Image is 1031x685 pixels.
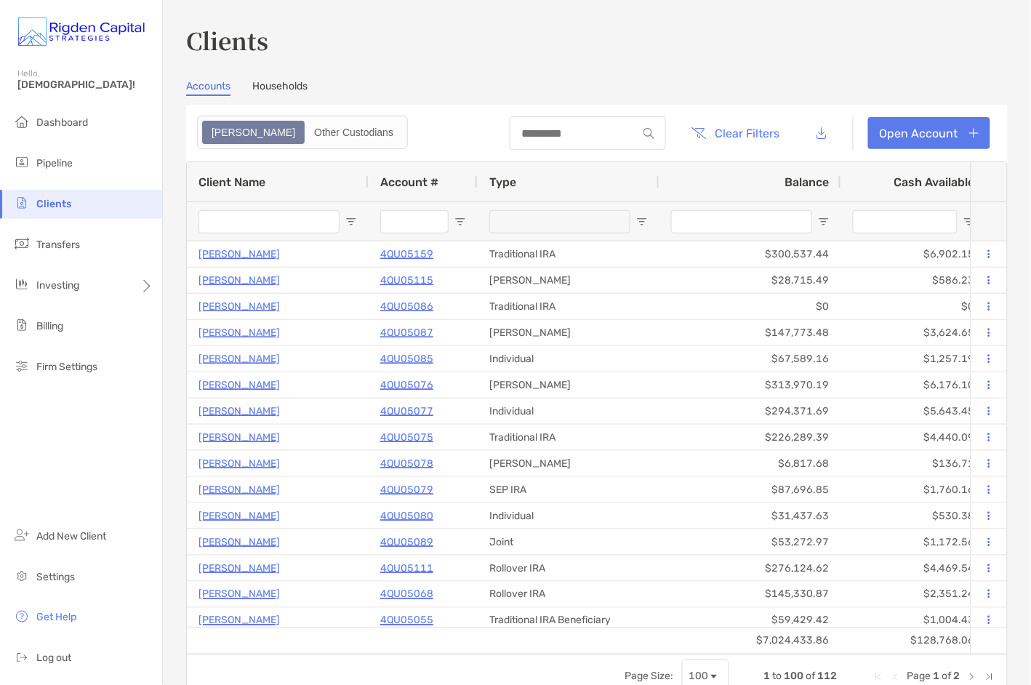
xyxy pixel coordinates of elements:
div: $31,437.63 [659,503,841,529]
p: [PERSON_NAME] [198,402,280,420]
a: [PERSON_NAME] [198,350,280,368]
div: Previous Page [890,671,902,683]
img: investing icon [13,276,31,293]
p: 4QU05076 [380,376,433,394]
div: $530.38 [841,503,987,529]
img: logout icon [13,649,31,666]
span: Add New Client [36,530,106,542]
a: 4QU05159 [380,245,433,263]
a: [PERSON_NAME] [198,585,280,604]
p: [PERSON_NAME] [198,428,280,446]
img: pipeline icon [13,153,31,171]
a: [PERSON_NAME] [198,271,280,289]
img: clients icon [13,194,31,212]
button: Open Filter Menu [454,216,466,228]
div: $59,429.42 [659,608,841,633]
div: $87,696.85 [659,477,841,502]
span: Billing [36,320,63,332]
span: Balance [785,175,830,189]
div: $300,537.44 [659,241,841,267]
div: $147,773.48 [659,320,841,345]
div: Last Page [984,671,995,683]
span: Clients [36,198,71,210]
a: Open Account [868,117,990,149]
a: Households [252,80,308,96]
img: add_new_client icon [13,526,31,544]
a: 4QU05089 [380,533,433,551]
span: Page [907,670,931,683]
div: $4,469.54 [841,556,987,581]
a: [PERSON_NAME] [198,612,280,630]
div: Zoe [204,122,303,143]
div: $53,272.97 [659,529,841,555]
span: of [942,670,952,683]
span: 2 [954,670,960,683]
span: Cash Available [894,175,975,189]
div: $1,004.43 [841,608,987,633]
span: 1 [764,670,771,683]
a: 4QU05068 [380,585,433,604]
a: [PERSON_NAME] [198,481,280,499]
div: segmented control [197,116,408,149]
a: 4QU05075 [380,428,433,446]
a: [PERSON_NAME] [198,454,280,473]
div: $4,440.09 [841,425,987,450]
a: [PERSON_NAME] [198,324,280,342]
div: $2,351.24 [841,582,987,607]
div: $6,902.15 [841,241,987,267]
div: Individual [478,398,659,424]
a: 4QU05055 [380,612,433,630]
input: Client Name Filter Input [198,210,340,233]
img: dashboard icon [13,113,31,130]
div: $6,817.68 [659,451,841,476]
span: Client Name [198,175,265,189]
a: 4QU05085 [380,350,433,368]
div: $6,176.10 [841,372,987,398]
div: Individual [478,503,659,529]
img: settings icon [13,567,31,585]
div: Traditional IRA Beneficiary [478,608,659,633]
div: $128,768.06 [841,628,987,654]
div: First Page [872,671,884,683]
span: Log out [36,652,71,665]
button: Clear Filters [681,117,791,149]
div: $226,289.39 [659,425,841,450]
input: Account # Filter Input [380,210,449,233]
div: [PERSON_NAME] [478,372,659,398]
a: [PERSON_NAME] [198,507,280,525]
p: 4QU05079 [380,481,433,499]
span: Dashboard [36,116,88,129]
div: $294,371.69 [659,398,841,424]
button: Open Filter Menu [636,216,648,228]
div: [PERSON_NAME] [478,451,659,476]
span: [DEMOGRAPHIC_DATA]! [17,79,153,91]
div: $5,643.45 [841,398,987,424]
div: $313,970.19 [659,372,841,398]
p: [PERSON_NAME] [198,245,280,263]
a: 4QU05111 [380,559,433,577]
div: SEP IRA [478,477,659,502]
div: Traditional IRA [478,294,659,319]
button: Open Filter Menu [345,216,357,228]
span: 112 [818,670,838,683]
a: 4QU05087 [380,324,433,342]
a: [PERSON_NAME] [198,297,280,316]
img: billing icon [13,316,31,334]
h3: Clients [186,23,1008,57]
a: 4QU05086 [380,297,433,316]
div: $1,257.19 [841,346,987,372]
a: 4QU05080 [380,507,433,525]
a: 4QU05077 [380,402,433,420]
span: Type [489,175,516,189]
p: [PERSON_NAME] [198,533,280,551]
div: $3,624.65 [841,320,987,345]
